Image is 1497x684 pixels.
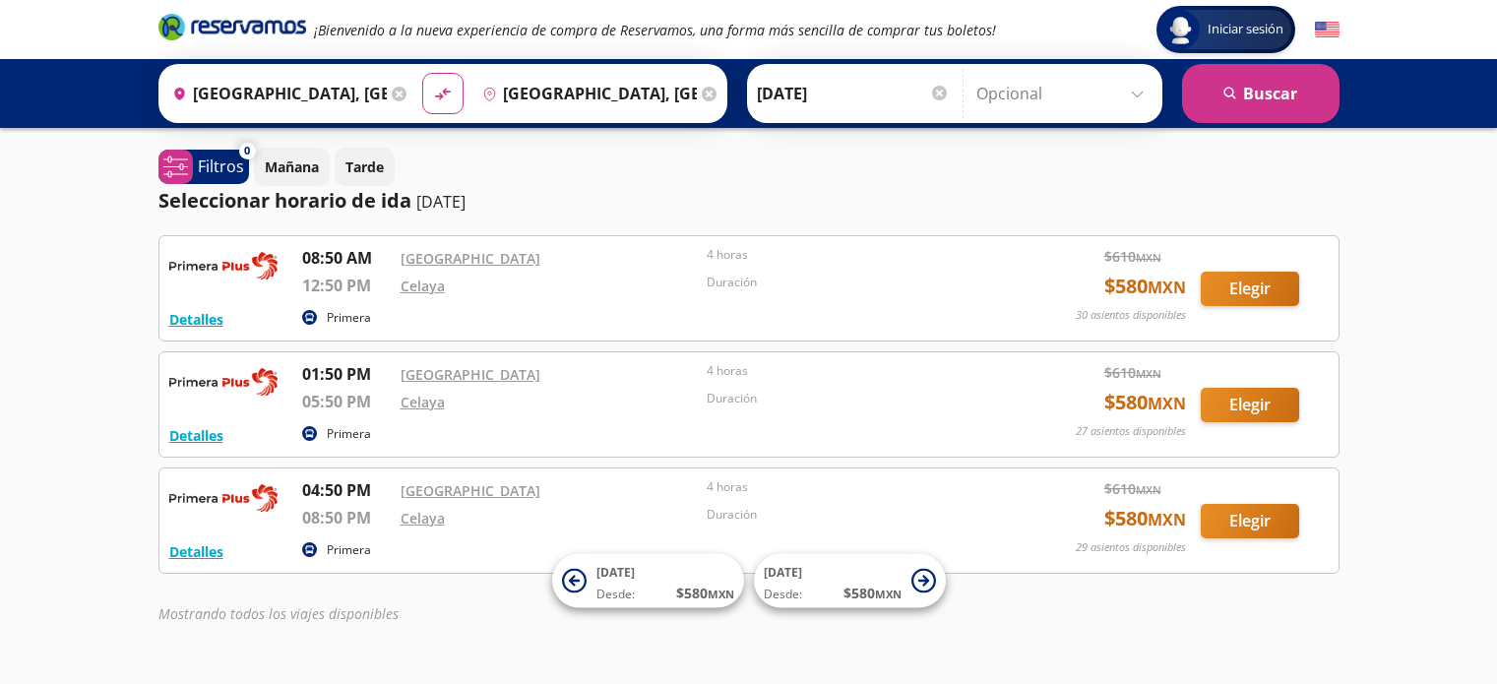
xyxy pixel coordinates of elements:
[1104,272,1186,301] span: $ 580
[707,246,1004,264] p: 4 horas
[1076,539,1186,556] p: 29 asientos disponibles
[875,587,902,601] small: MXN
[596,586,635,603] span: Desde:
[401,249,540,268] a: [GEOGRAPHIC_DATA]
[169,309,223,330] button: Detalles
[164,69,387,118] input: Buscar Origen
[169,362,278,402] img: RESERVAMOS
[244,143,250,159] span: 0
[158,12,306,41] i: Brand Logo
[1148,277,1186,298] small: MXN
[169,425,223,446] button: Detalles
[707,390,1004,407] p: Duración
[401,277,445,295] a: Celaya
[302,274,391,297] p: 12:50 PM
[198,155,244,178] p: Filtros
[1315,18,1340,42] button: English
[158,604,399,623] em: Mostrando todos los viajes disponibles
[1104,362,1161,383] span: $ 610
[1201,272,1299,306] button: Elegir
[401,481,540,500] a: [GEOGRAPHIC_DATA]
[1104,478,1161,499] span: $ 610
[169,246,278,285] img: RESERVAMOS
[708,587,734,601] small: MXN
[327,425,371,443] p: Primera
[1104,388,1186,417] span: $ 580
[327,309,371,327] p: Primera
[676,583,734,603] span: $ 580
[401,393,445,411] a: Celaya
[1136,366,1161,381] small: MXN
[158,12,306,47] a: Brand Logo
[416,190,466,214] p: [DATE]
[707,274,1004,291] p: Duración
[1148,509,1186,530] small: MXN
[1136,482,1161,497] small: MXN
[345,156,384,177] p: Tarde
[1104,246,1161,267] span: $ 610
[552,554,744,608] button: [DATE]Desde:$580MXN
[1201,504,1299,538] button: Elegir
[707,362,1004,380] p: 4 horas
[169,541,223,562] button: Detalles
[1136,250,1161,265] small: MXN
[1148,393,1186,414] small: MXN
[707,506,1004,524] p: Duración
[158,186,411,216] p: Seleccionar horario de ida
[401,509,445,528] a: Celaya
[1076,423,1186,440] p: 27 asientos disponibles
[302,506,391,529] p: 08:50 PM
[1076,307,1186,324] p: 30 asientos disponibles
[1104,504,1186,533] span: $ 580
[754,554,946,608] button: [DATE]Desde:$580MXN
[302,478,391,502] p: 04:50 PM
[1182,64,1340,123] button: Buscar
[254,148,330,186] button: Mañana
[1201,388,1299,422] button: Elegir
[764,564,802,581] span: [DATE]
[401,365,540,384] a: [GEOGRAPHIC_DATA]
[302,390,391,413] p: 05:50 PM
[596,564,635,581] span: [DATE]
[335,148,395,186] button: Tarde
[757,69,950,118] input: Elegir Fecha
[302,246,391,270] p: 08:50 AM
[707,478,1004,496] p: 4 horas
[474,69,697,118] input: Buscar Destino
[302,362,391,386] p: 01:50 PM
[1200,20,1291,39] span: Iniciar sesión
[158,150,249,184] button: 0Filtros
[843,583,902,603] span: $ 580
[265,156,319,177] p: Mañana
[314,21,996,39] em: ¡Bienvenido a la nueva experiencia de compra de Reservamos, una forma más sencilla de comprar tus...
[976,69,1153,118] input: Opcional
[764,586,802,603] span: Desde:
[169,478,278,518] img: RESERVAMOS
[327,541,371,559] p: Primera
